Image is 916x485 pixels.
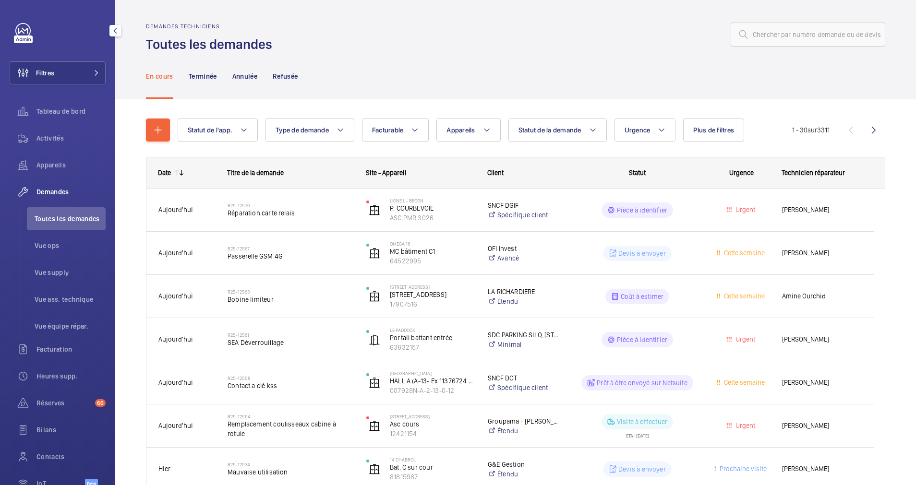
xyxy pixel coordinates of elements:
[228,332,354,338] h2: R25-12561
[369,204,380,216] img: elevator.svg
[683,118,744,142] button: Plus de filtres
[35,241,106,250] span: Vue ops
[36,187,106,197] span: Demandes
[488,296,562,306] a: Étendu
[390,370,475,376] p: [GEOGRAPHIC_DATA]
[782,291,862,302] span: Amine Ourchid
[617,417,667,426] p: Visite à effectuer
[390,284,475,290] p: [STREET_ADDRESS]
[369,463,380,475] img: elevator.svg
[158,422,193,429] span: Aujourd'hui
[488,287,562,296] p: LA RICHARDIERE
[188,126,232,134] span: Statut de l'app.
[366,169,406,177] span: Site - Appareil
[369,248,380,259] img: elevator.svg
[734,335,755,343] span: Urgent
[722,379,765,386] span: Cette semaine
[228,246,354,251] h2: R25-12567
[369,334,380,345] img: automatic_door.svg
[36,371,106,381] span: Heures supp.
[731,23,885,47] input: Chercher par numéro demande ou de devis
[782,248,862,259] span: [PERSON_NAME]
[146,23,278,30] h2: Demandes techniciens
[146,71,173,81] p: En cours
[488,253,562,263] a: Avancé
[10,61,106,84] button: Filtres
[390,343,475,352] p: 63832157
[722,249,765,257] span: Cette semaine
[158,465,170,473] span: Hier
[488,373,562,383] p: SNCF DOT
[782,334,862,345] span: [PERSON_NAME]
[629,169,646,177] span: Statut
[436,118,500,142] button: Appareils
[36,344,106,354] span: Facturation
[35,268,106,277] span: Vue supply
[146,35,278,53] h1: Toutes les demandes
[158,292,193,300] span: Aujourd'hui
[390,457,475,462] p: 14 Chabrol
[390,198,475,203] p: Ligne L - BECON
[36,68,54,78] span: Filtres
[228,381,354,390] span: Contact a clé kss
[618,464,666,474] p: Devis à envoyer
[782,169,845,177] span: Technicien réparateur
[390,256,475,266] p: 64522995
[369,420,380,432] img: elevator.svg
[36,106,106,116] span: Tableau de bord
[36,452,106,461] span: Contacts
[390,213,475,223] p: ASC.PMR 3026
[369,377,380,389] img: elevator.svg
[369,291,380,302] img: elevator.svg
[228,467,354,477] span: Mauvaise utilisation
[232,71,257,81] p: Annulée
[390,429,475,438] p: 12421154
[488,330,562,340] p: SDC PARKING SILO, [STREET_ADDRESS]
[617,335,667,344] p: Pièce à identifier
[488,201,562,210] p: SNCF DGIF
[372,126,404,134] span: Facturable
[615,118,676,142] button: Urgence
[488,460,562,469] p: G&E Gestion
[228,208,354,218] span: Réparation carte relais
[178,118,258,142] button: Statut de l'app.
[228,461,354,467] h2: R25-12534
[808,126,817,134] span: sur
[390,472,475,482] p: 81815987
[390,290,475,299] p: [STREET_ADDRESS]
[273,71,298,81] p: Refusée
[390,247,475,256] p: MC bâtiment C1
[228,202,354,208] h2: R25-12570
[618,248,666,258] p: Devis à envoyer
[487,169,504,177] span: Client
[228,338,354,347] span: SEA Déverrouillage
[390,462,475,472] p: Bat. C sur cour
[227,169,284,177] span: Titre de la demande
[488,426,562,436] a: Étendu
[158,335,193,343] span: Aujourd'hui
[722,292,765,300] span: Cette semaine
[734,206,755,213] span: Urgent
[189,71,217,81] p: Terminée
[265,118,354,142] button: Type de demande
[35,214,106,224] span: Toutes les demandes
[729,169,754,177] span: Urgence
[36,160,106,170] span: Appareils
[792,127,830,133] span: 1 - 30 3311
[276,126,329,134] span: Type de demande
[390,327,475,333] p: Le Paddock
[36,133,106,143] span: Activités
[36,398,91,408] span: Réserves
[617,205,667,215] p: Pièce à identifier
[488,340,562,349] a: Minimal
[782,420,862,431] span: [PERSON_NAME]
[35,295,106,304] span: Vue ass. technique
[390,414,475,419] p: [STREET_ADDRESS]
[518,126,581,134] span: Statut de la demande
[158,379,193,386] span: Aujourd'hui
[35,321,106,331] span: Vue équipe répar.
[782,377,862,388] span: [PERSON_NAME]
[488,469,562,479] a: Étendu
[158,206,193,213] span: Aujourd'hui
[228,375,354,381] h2: R25-12558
